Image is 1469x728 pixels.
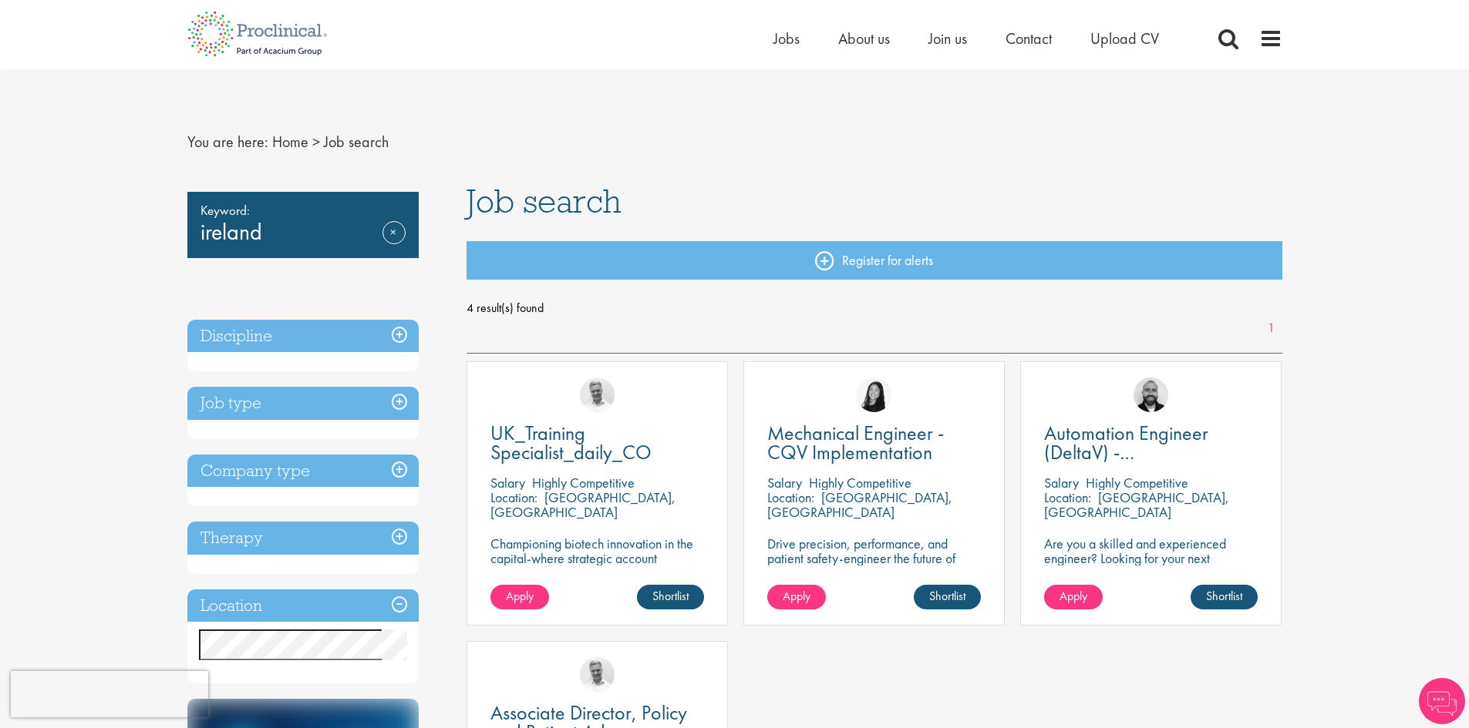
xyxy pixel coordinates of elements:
a: About us [838,29,890,49]
span: Apply [506,588,534,604]
a: Remove [382,221,406,266]
span: Keyword: [200,200,406,221]
span: Job search [324,132,389,152]
span: Mechanical Engineer - CQV Implementation [767,420,944,465]
span: Salary [767,474,802,491]
span: Salary [490,474,525,491]
p: Highly Competitive [532,474,635,491]
p: [GEOGRAPHIC_DATA], [GEOGRAPHIC_DATA] [1044,488,1229,521]
a: Shortlist [914,585,981,609]
a: Mechanical Engineer - CQV Implementation [767,424,981,462]
span: Apply [783,588,810,604]
p: [GEOGRAPHIC_DATA], [GEOGRAPHIC_DATA] [767,488,952,521]
a: Jobs [773,29,800,49]
a: Shortlist [637,585,704,609]
img: Numhom Sudsok [857,377,891,412]
a: Register for alerts [467,241,1282,280]
a: 1 [1260,320,1282,337]
a: breadcrumb link [272,132,308,152]
img: Joshua Bye [580,657,615,692]
img: Jordan Kiely [1134,377,1168,412]
span: Salary [1044,474,1079,491]
p: Highly Competitive [809,474,911,491]
p: [GEOGRAPHIC_DATA], [GEOGRAPHIC_DATA] [490,488,676,521]
a: UK_Training Specialist_daily_CO [490,424,704,462]
p: Championing biotech innovation in the capital-where strategic account management meets scientific... [490,536,704,595]
span: Location: [490,488,537,506]
span: Apply [1060,588,1087,604]
span: Location: [767,488,814,506]
span: UK_Training Specialist_daily_CO [490,420,652,465]
div: ireland [187,192,419,258]
a: Apply [1044,585,1103,609]
a: Contact [1006,29,1052,49]
h3: Company type [187,455,419,488]
a: Apply [767,585,826,609]
img: Joshua Bye [580,377,615,412]
span: 4 result(s) found [467,297,1282,320]
a: Apply [490,585,549,609]
p: Highly Competitive [1086,474,1188,491]
span: Location: [1044,488,1091,506]
span: > [312,132,320,152]
a: Shortlist [1191,585,1258,609]
iframe: reCAPTCHA [11,671,208,717]
h3: Discipline [187,320,419,353]
h3: Therapy [187,522,419,555]
img: Chatbot [1419,678,1465,724]
h3: Location [187,589,419,622]
a: Upload CV [1090,29,1159,49]
span: You are here: [187,132,268,152]
span: Automation Engineer (DeltaV) - [GEOGRAPHIC_DATA] [1044,420,1230,485]
p: Drive precision, performance, and patient safety-engineer the future of pharma with CQV excellence. [767,536,981,580]
a: Automation Engineer (DeltaV) - [GEOGRAPHIC_DATA] [1044,424,1258,462]
p: Are you a skilled and experienced engineer? Looking for your next opportunity to assist with impa... [1044,536,1258,595]
a: Join us [928,29,967,49]
span: Job search [467,180,622,222]
h3: Job type [187,387,419,420]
